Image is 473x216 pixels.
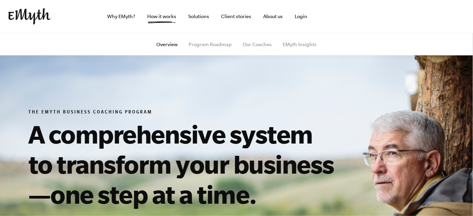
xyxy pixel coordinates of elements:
a: Program Roadmap [189,42,232,47]
iframe: Chat Widget [439,183,473,216]
iframe: Embedded CTA [393,9,465,24]
h1: A comprehensive system to transform your business—one step at a time. [28,119,341,209]
iframe: Embedded CTA [318,9,389,24]
a: EMyth Insights [283,42,317,47]
h6: The EMyth Business Coaching Program [28,109,341,116]
a: Overview [156,42,178,47]
a: Our Coaches [243,42,272,47]
img: EMyth [8,8,51,25]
